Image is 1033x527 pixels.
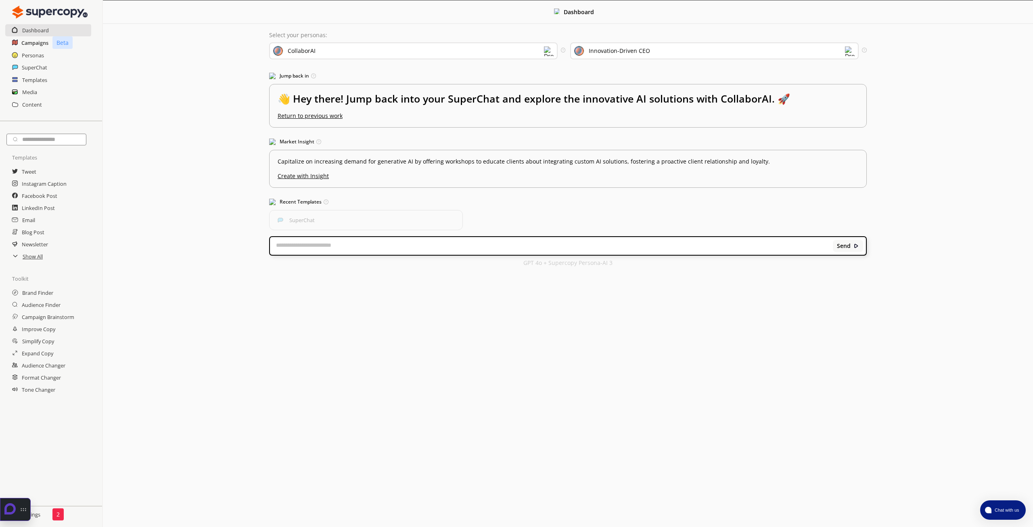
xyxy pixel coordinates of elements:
img: Tooltip Icon [324,199,328,204]
a: SuperChat [22,61,47,73]
a: Content [22,99,42,111]
a: Expand Copy [22,347,53,359]
h3: Market Insight [269,136,867,148]
a: Brand Finder [22,287,53,299]
img: Dropdown Icon [544,46,554,56]
u: Create with Insight [278,169,858,179]
a: Improve Copy [22,323,55,335]
img: SuperChat [278,217,283,223]
img: Popular Templates [269,199,276,205]
p: Capitalize on increasing demand for generative AI by offering workshops to educate clients about ... [278,158,858,165]
button: SuperChatSuperChat [269,210,463,230]
img: Close [853,243,859,249]
img: Market Insight [269,139,276,145]
a: Email [22,214,35,226]
img: Dropdown Icon [845,46,855,56]
button: atlas-launcher [980,500,1026,520]
h3: Jump back in [269,70,867,82]
img: Close [12,4,88,20]
p: GPT 4o + Supercopy Persona-AI 3 [523,260,613,266]
a: Media [22,86,37,98]
b: Send [837,243,851,249]
a: Campaign Brainstorm [22,311,74,323]
a: Personas [22,49,44,61]
a: Simplify Copy [22,335,54,347]
img: Close [554,8,560,14]
span: Chat with us [991,507,1021,513]
img: Tooltip Icon [311,73,316,78]
div: CollaborAI [288,48,316,54]
p: Beta [52,36,73,49]
img: Tooltip Icon [561,48,566,52]
img: Brand Icon [273,46,283,56]
p: Select your personas: [269,32,867,38]
h2: 👋 Hey there! Jump back into your SuperChat and explore the innovative AI solutions with CollaborA... [278,92,858,113]
img: Tooltip Icon [316,139,321,144]
b: Dashboard [564,8,594,16]
a: LinkedIn Post [22,202,55,214]
a: Show All [23,250,43,262]
u: Return to previous work [278,112,343,120]
a: Audience Changer [22,359,65,372]
a: Tweet [22,166,36,178]
a: Dashboard [22,24,49,36]
a: Audience Finder [22,299,61,311]
a: Facebook Post [22,190,57,202]
img: Jump Back In [269,73,276,79]
img: Tooltip Icon [862,48,867,52]
a: Tone Changer [22,384,55,396]
img: Audience Icon [574,46,584,56]
a: Campaigns [21,37,48,49]
p: 2 [56,511,60,518]
a: Templates [22,74,47,86]
a: Blog Post [22,226,44,238]
div: Innovation-Driven CEO [589,48,650,54]
a: Format Changer [22,372,61,384]
a: Newsletter [22,238,48,250]
a: Instagram Caption [22,178,67,190]
h3: Recent Templates [269,196,867,208]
